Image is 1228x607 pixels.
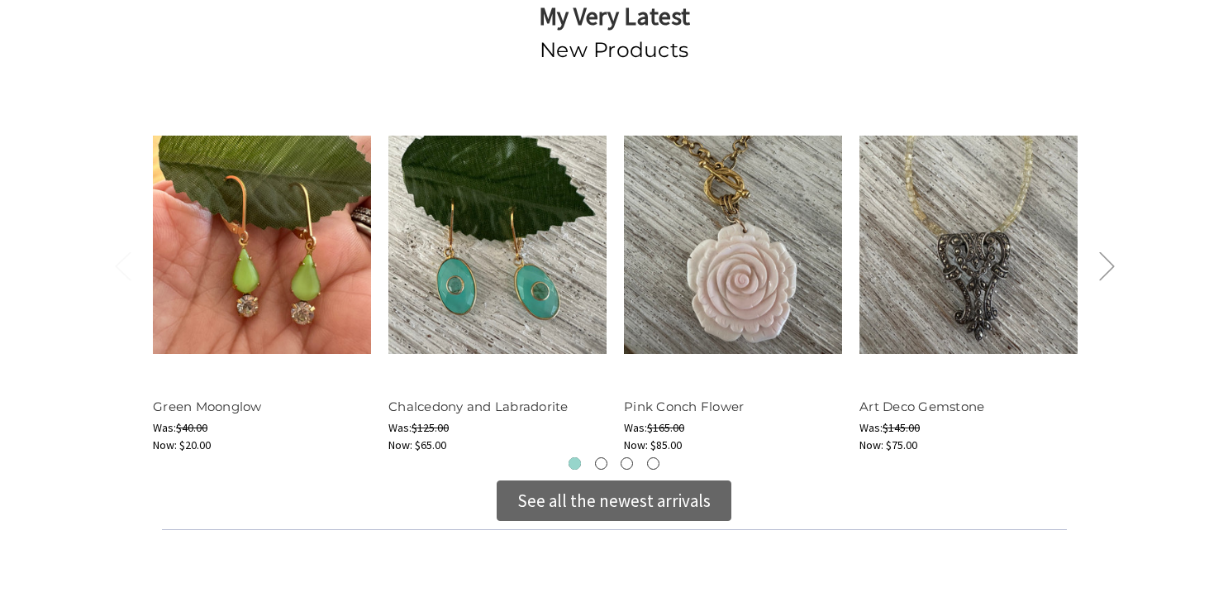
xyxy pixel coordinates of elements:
a: Green Moonglow [153,399,262,414]
div: Was: [153,419,371,437]
h2: New Products [153,35,1075,66]
div: See all the newest arrivals [517,488,711,514]
a: Art Deco Gemstone [859,399,984,414]
button: 1 of 3 [569,457,581,470]
img: Art Deco Gemstone [859,136,1078,354]
span: $75.00 [886,437,917,452]
a: Chalcedony and Labradorite [388,101,607,389]
div: Was: [624,419,842,437]
button: 4 of 3 [647,457,659,470]
a: Art Deco Gemstone [859,101,1078,389]
div: Was: [388,419,607,437]
span: $40.00 [176,420,207,435]
span: $145.00 [883,420,920,435]
a: Chalcedony and Labradorite [388,399,569,414]
div: Was: [859,419,1078,437]
button: 2 of 3 [595,457,607,470]
span: Now: [153,437,177,452]
div: See all the newest arrivals [497,480,731,522]
span: $125.00 [412,420,449,435]
span: $20.00 [179,437,211,452]
a: Green Moonglow [153,101,371,389]
span: $85.00 [650,437,682,452]
img: Chalcedony and Labradorite [388,136,607,354]
button: Previous [106,241,139,291]
span: Now: [624,437,648,452]
button: 3 of 3 [621,457,633,470]
span: $65.00 [415,437,446,452]
a: Pink Conch Flower [624,399,744,414]
img: Pink Conch Flower [624,136,842,354]
span: $165.00 [647,420,684,435]
span: Now: [388,437,412,452]
img: Green Moonglow [153,136,371,354]
a: Pink Conch Flower [624,101,842,389]
button: Next [1090,241,1123,291]
span: Now: [859,437,883,452]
